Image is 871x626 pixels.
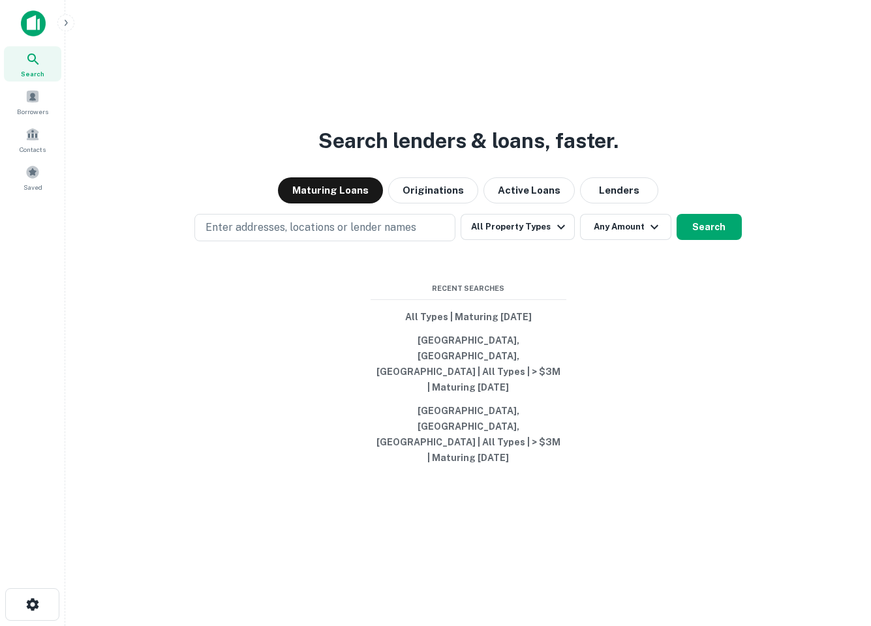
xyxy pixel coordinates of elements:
span: Saved [23,182,42,192]
button: All Property Types [461,214,574,240]
button: Active Loans [483,177,575,203]
button: Originations [388,177,478,203]
span: Recent Searches [371,283,566,294]
button: All Types | Maturing [DATE] [371,305,566,329]
button: Lenders [580,177,658,203]
iframe: Chat Widget [806,522,871,584]
a: Search [4,46,61,82]
button: Any Amount [580,214,671,240]
p: Enter addresses, locations or lender names [206,220,416,235]
h3: Search lenders & loans, faster. [318,125,619,156]
button: Maturing Loans [278,177,383,203]
span: Borrowers [17,106,48,117]
span: Contacts [20,144,46,155]
button: Search [677,214,742,240]
button: [GEOGRAPHIC_DATA], [GEOGRAPHIC_DATA], [GEOGRAPHIC_DATA] | All Types | > $3M | Maturing [DATE] [371,399,566,469]
button: Enter addresses, locations or lender names [194,214,455,241]
a: Borrowers [4,84,61,119]
img: capitalize-icon.png [21,10,46,37]
span: Search [21,68,44,79]
button: [GEOGRAPHIC_DATA], [GEOGRAPHIC_DATA], [GEOGRAPHIC_DATA] | All Types | > $3M | Maturing [DATE] [371,329,566,399]
a: Saved [4,160,61,195]
a: Contacts [4,122,61,157]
